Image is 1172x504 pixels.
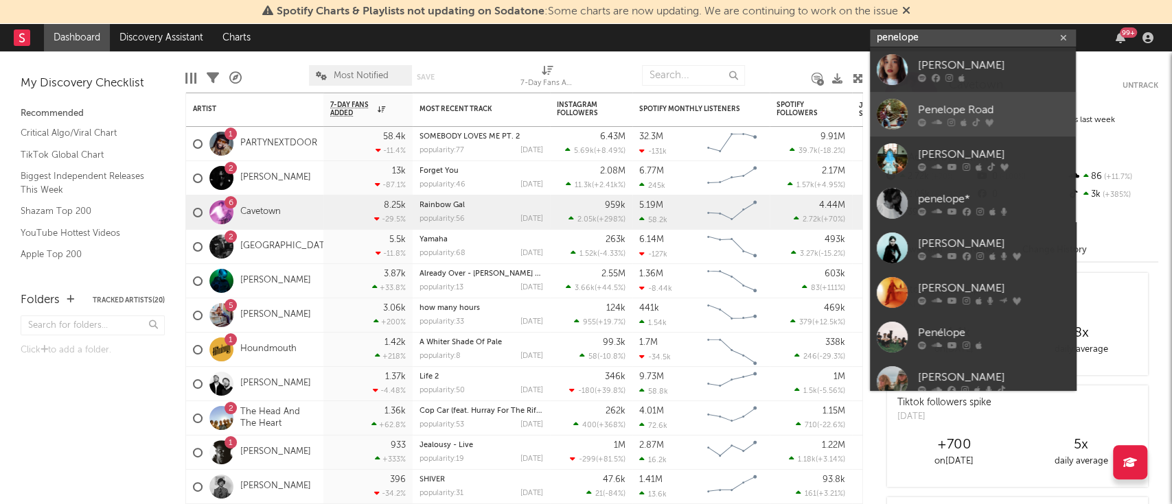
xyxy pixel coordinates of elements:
div: how many hours [420,304,543,312]
span: +4.95 % [816,182,843,189]
span: 11.3k [575,182,592,189]
div: [PERSON_NAME] [918,370,1069,386]
span: -5.56 % [819,387,843,395]
input: Search for folders... [21,315,165,335]
span: -29.3 % [819,353,843,361]
span: 7-Day Fans Added [330,101,374,117]
a: [PERSON_NAME] [240,275,311,287]
span: 246 [803,353,817,361]
div: -127k [639,250,667,259]
div: Edit Columns [185,58,196,98]
a: PARTYNEXTDOOR [240,138,317,149]
a: Penélope [870,315,1076,359]
div: 5.19M [639,201,663,210]
div: Jealousy - Live [420,442,543,449]
div: [DATE] [520,421,543,429]
div: 8.25k [384,201,406,210]
a: [PERSON_NAME] [240,378,311,389]
a: how many hours [420,304,480,312]
span: 3.66k [575,285,595,292]
div: 959k [605,201,625,210]
input: Search... [642,65,745,86]
div: 6.14M [639,235,664,244]
div: 58.8k [639,387,668,396]
svg: Chart title [701,298,763,333]
div: 93.8k [823,475,845,484]
span: -22.6 % [819,422,843,429]
div: 1.54k [639,318,667,327]
div: popularity: 50 [420,387,465,394]
div: ( ) [586,489,625,498]
div: Click to add a folder. [21,342,165,359]
span: : Some charts are now updating. We are continuing to work on the issue [277,6,898,17]
div: 263k [606,235,625,244]
span: +39.8 % [597,387,623,395]
svg: Chart title [701,127,763,161]
div: SOMEBODY LOVES ME PT. 2 [420,133,543,141]
span: +298 % [599,216,623,224]
a: Critical Algo/Viral Chart [21,125,151,141]
span: +3.21 % [818,490,843,498]
div: popularity: 53 [420,421,464,429]
div: 1M [614,441,625,450]
div: 124k [606,304,625,313]
div: 1.42k [384,338,406,347]
div: 86 [1067,168,1158,186]
div: 8 x [1018,325,1145,341]
span: 2.05k [577,216,597,224]
div: SHIVER [420,476,543,483]
div: [DATE] [520,284,543,291]
div: 3k [1067,186,1158,204]
div: [DATE] [520,318,543,326]
a: Discovery Assistant [110,24,213,51]
div: 1M [834,372,845,381]
a: penelope* [870,181,1076,226]
div: 493k [825,235,845,244]
span: 83 [811,285,820,292]
div: ( ) [790,146,845,155]
div: 2.55M [601,269,625,278]
div: ( ) [566,283,625,292]
div: +700 [891,437,1018,453]
div: [DATE] [520,455,543,463]
span: Dismiss [902,6,910,17]
div: 32.3M [639,132,663,141]
div: +200 % [374,317,406,326]
a: Apple Top 200 [21,247,151,262]
span: Most Notified [334,71,389,80]
div: popularity: 33 [420,318,464,326]
div: 1.36k [384,407,406,416]
a: Life 2 [420,373,439,381]
div: -11.4 % [376,146,406,155]
div: 1.36M [639,269,663,278]
span: 400 [582,422,597,429]
div: popularity: 8 [420,352,461,360]
div: Cop Car (feat. Hurray For The Riff Raff) [420,407,543,415]
button: Tracked Artists(20) [93,297,165,304]
div: Spotify Monthly Listeners [639,105,742,113]
span: 1.18k [798,456,816,464]
div: -34.5k [639,352,671,361]
a: [GEOGRAPHIC_DATA] [240,241,333,252]
a: SHIVER [420,476,445,483]
a: Dashboard [44,24,110,51]
a: [PERSON_NAME] [240,446,311,458]
span: +19.7 % [598,319,623,326]
div: 245k [639,181,665,190]
span: -180 [578,387,595,395]
span: +8.49 % [596,147,623,155]
div: [DATE] [897,410,991,424]
div: ( ) [788,180,845,189]
a: SOMEBODY LOVES ME PT. 2 [420,133,520,141]
span: +111 % [822,285,843,292]
span: +44.5 % [597,285,623,292]
div: daily average [1018,341,1145,358]
div: 72.6k [639,421,667,430]
a: Biggest Independent Releases This Week [21,169,151,197]
div: ( ) [579,352,625,361]
button: Save [417,73,435,81]
div: ( ) [574,317,625,326]
span: 1.57k [796,182,814,189]
div: Artist [193,105,296,113]
a: [PERSON_NAME] [870,47,1076,92]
